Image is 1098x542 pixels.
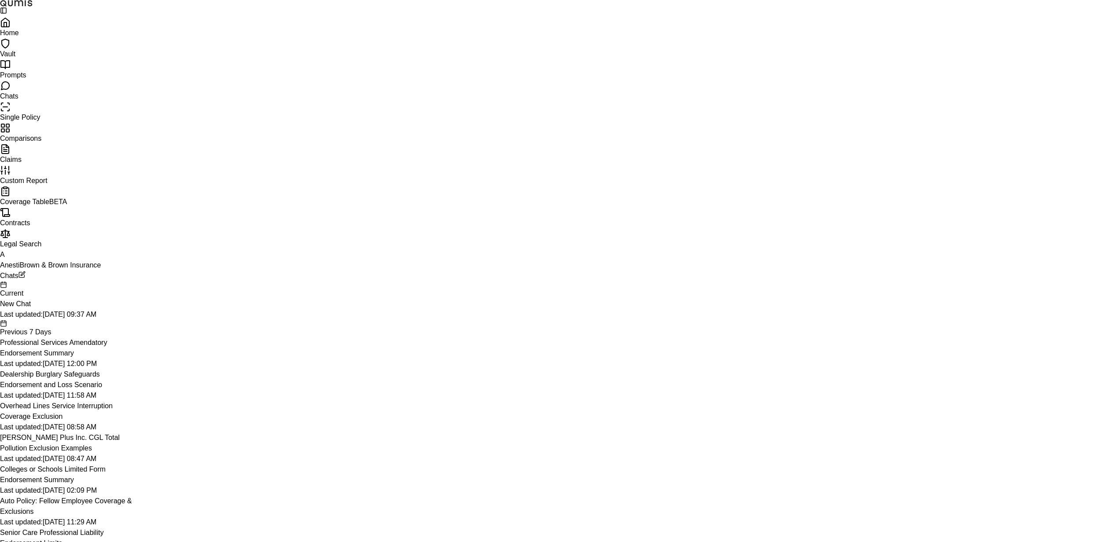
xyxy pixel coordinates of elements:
span: [DATE] 02:09 PM [43,487,97,494]
span: [DATE] 08:47 AM [43,455,96,462]
span: [DATE] 11:58 AM [43,392,96,399]
span: [DATE] 08:58 AM [43,423,96,431]
span: [DATE] 12:00 PM [43,360,97,367]
span: Brown & Brown Insurance [19,261,101,269]
span: [DATE] 09:37 AM [43,311,96,318]
span: [DATE] 11:29 AM [43,518,96,526]
span: BETA [49,198,67,205]
button: New Chat [18,271,26,278]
